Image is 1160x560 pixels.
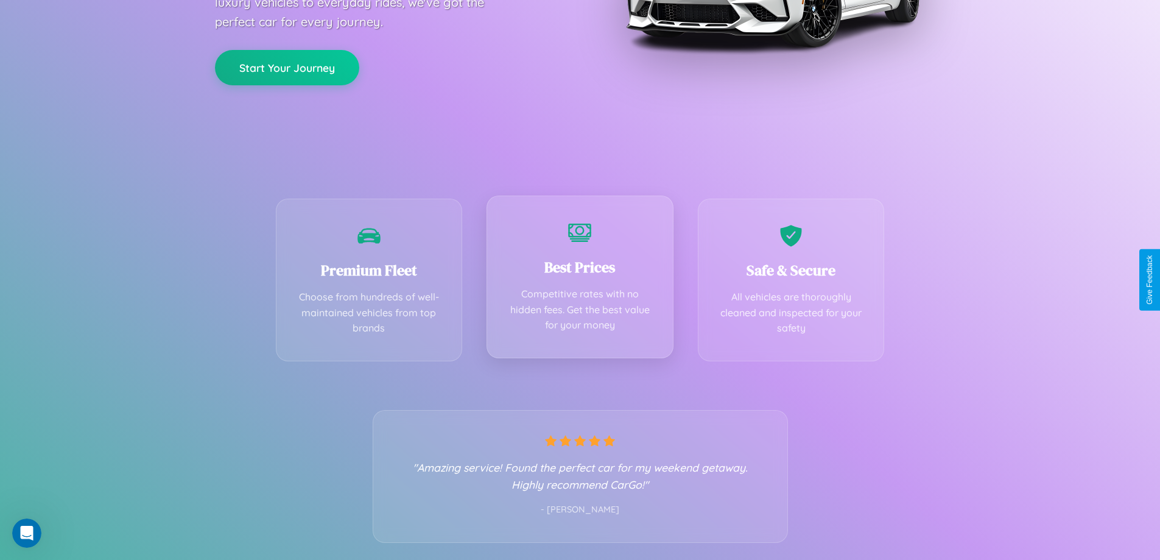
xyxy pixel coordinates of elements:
h3: Best Prices [505,257,655,277]
p: All vehicles are thoroughly cleaned and inspected for your safety [717,289,866,336]
iframe: Intercom live chat [12,519,41,548]
button: Start Your Journey [215,50,359,85]
div: Give Feedback [1145,255,1154,305]
p: Competitive rates with no hidden fees. Get the best value for your money [505,286,655,333]
h3: Safe & Secure [717,260,866,280]
p: Choose from hundreds of well-maintained vehicles from top brands [295,289,444,336]
h3: Premium Fleet [295,260,444,280]
p: - [PERSON_NAME] [398,502,763,518]
p: "Amazing service! Found the perfect car for my weekend getaway. Highly recommend CarGo!" [398,459,763,493]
